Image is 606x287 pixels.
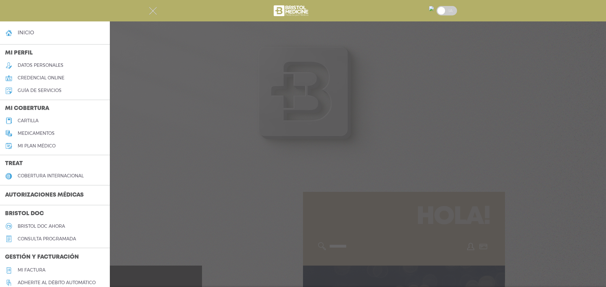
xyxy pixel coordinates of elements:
[18,88,62,93] h5: guía de servicios
[18,224,65,229] h5: Bristol doc ahora
[18,236,76,242] h5: consulta programada
[18,143,56,149] h5: Mi plan médico
[18,267,45,273] h5: Mi factura
[429,6,434,11] img: 16848
[18,118,39,123] h5: cartilla
[18,280,96,285] h5: Adherite al débito automático
[149,7,157,15] img: Cober_menu-close-white.svg
[18,75,64,81] h5: credencial online
[18,63,63,68] h5: datos personales
[18,30,34,36] h4: inicio
[273,3,310,18] img: bristol-medicine-blanco.png
[18,173,84,179] h5: cobertura internacional
[18,131,55,136] h5: medicamentos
